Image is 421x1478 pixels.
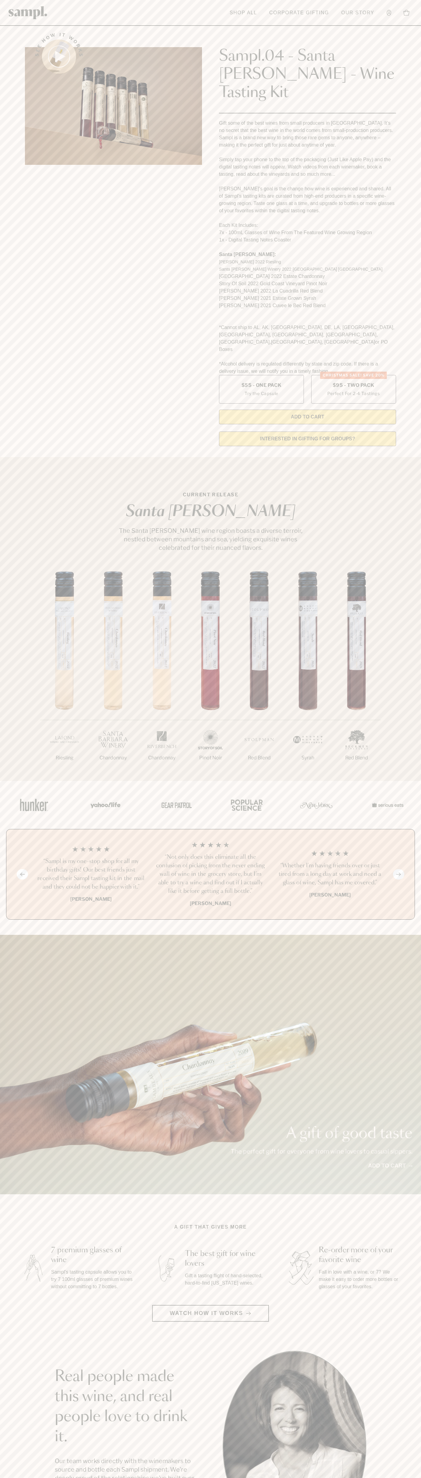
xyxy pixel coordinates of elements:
span: , [270,339,271,345]
p: Red Blend [235,754,284,762]
strong: Santa [PERSON_NAME]: [219,252,276,257]
div: Christmas SALE! Save 20% [320,372,387,379]
span: [PERSON_NAME] 2022 Riesling [219,259,281,264]
li: 1 / 4 [36,841,146,907]
button: Next slide [393,869,404,880]
h2: A gift that gives more [174,1223,247,1231]
li: Story Of Soil 2022 Gold Coast Vineyard Pinot Noir [219,280,396,287]
span: Santa [PERSON_NAME] Winery 2022 [GEOGRAPHIC_DATA] [GEOGRAPHIC_DATA] [219,267,382,272]
b: [PERSON_NAME] [309,892,351,898]
img: Artboard_5_7fdae55a-36fd-43f7-8bfd-f74a06a2878e_x450.png [157,792,193,818]
small: Perfect For 2-4 Tastings [327,390,380,397]
span: $55 - One Pack [242,382,282,389]
h3: 7 premium glasses of wine [51,1245,134,1265]
em: Santa [PERSON_NAME] [126,505,295,519]
li: 2 / 7 [89,571,137,781]
button: Watch how it works [152,1305,269,1322]
p: Chardonnay [137,754,186,762]
p: Syrah [284,754,332,762]
h3: “Sampl is my one-stop shop for all my birthday gifts! Our best friends just received their Sampl ... [36,857,146,891]
h3: Re-order more of your favorite wine [319,1245,402,1265]
img: Artboard_3_0b291449-6e8c-4d07-b2c2-3f3601a19cd1_x450.png [298,792,335,818]
li: 5 / 7 [235,571,284,781]
img: Artboard_7_5b34974b-f019-449e-91fb-745f8d0877ee_x450.png [369,792,405,818]
b: [PERSON_NAME] [70,896,112,902]
div: Gift some of the best wines from small producers in [GEOGRAPHIC_DATA]. It’s no secret that the be... [219,120,396,375]
button: Add to Cart [219,410,396,424]
li: [GEOGRAPHIC_DATA] 2022 Estate Chardonnay [219,273,396,280]
li: 3 / 7 [137,571,186,781]
p: Gift a tasting flight of hand-selected, hard-to-find [US_STATE] wines. [185,1272,268,1287]
span: [GEOGRAPHIC_DATA], [GEOGRAPHIC_DATA] [271,339,375,345]
p: Red Blend [332,754,381,762]
h3: “Not only does this eliminate all the confusion of picking from the never ending wall of wine in ... [156,853,266,896]
li: 3 / 4 [275,841,385,907]
h1: Sampl.04 - Santa [PERSON_NAME] - Wine Tasting Kit [219,47,396,102]
li: 4 / 7 [186,571,235,781]
img: Artboard_6_04f9a106-072f-468a-bdd7-f11783b05722_x450.png [86,792,123,818]
li: 2 / 4 [156,841,266,907]
p: Chardonnay [89,754,137,762]
p: Pinot Noir [186,754,235,762]
li: 1 / 7 [40,571,89,781]
p: Fall in love with a wine, or 7? We make it easy to order more bottles or glasses of your favorites. [319,1268,402,1290]
li: 6 / 7 [284,571,332,781]
button: Previous slide [17,869,28,880]
small: Try the Capsule [245,390,278,397]
img: Sampl logo [9,6,47,19]
p: The Santa [PERSON_NAME] wine region boasts a diverse terroir, nestled between mountains and sea, ... [113,526,308,552]
p: The perfect gift for everyone from wine lovers to casual sippers. [231,1147,412,1156]
p: CURRENT RELEASE [113,491,308,498]
h2: Real people made this wine, and real people love to drink it. [55,1367,198,1447]
a: Corporate Gifting [266,6,332,19]
li: 7 / 7 [332,571,381,781]
img: Artboard_4_28b4d326-c26e-48f9-9c80-911f17d6414e_x450.png [228,792,264,818]
li: [PERSON_NAME] 2022 La Cuadrilla Red Blend [219,287,396,295]
p: Sampl's tasting capsule allows you to try 7 100ml glasses of premium wines without committing to ... [51,1268,134,1290]
img: Sampl.04 - Santa Barbara - Wine Tasting Kit [25,47,202,165]
span: $95 - Two Pack [333,382,374,389]
a: Shop All [227,6,260,19]
a: Add to cart [368,1162,412,1170]
li: [PERSON_NAME] 2021 Estate Grown Syrah [219,295,396,302]
a: Our Story [338,6,378,19]
button: See how it works [42,40,76,74]
p: Riesling [40,754,89,762]
h3: The best gift for wine lovers [185,1249,268,1268]
li: [PERSON_NAME] 2021 Cuvee le Bec Red Blend [219,302,396,309]
b: [PERSON_NAME] [190,900,231,906]
p: A gift of good taste [231,1126,412,1141]
img: Artboard_1_c8cd28af-0030-4af1-819c-248e302c7f06_x450.png [16,792,52,818]
a: interested in gifting for groups? [219,432,396,446]
h3: “Whether I'm having friends over or just tired from a long day at work and need a glass of wine, ... [275,862,385,887]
